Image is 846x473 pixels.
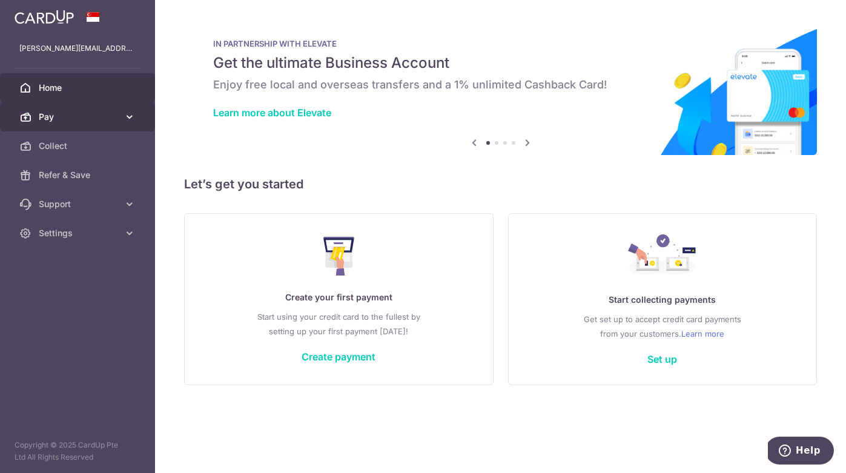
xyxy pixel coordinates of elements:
h5: Get the ultimate Business Account [213,53,788,73]
span: Pay [39,111,119,123]
a: Learn more [681,326,724,341]
img: Make Payment [323,237,354,276]
img: Renovation banner [184,19,817,155]
p: Start using your credit card to the fullest by setting up your first payment [DATE]! [209,309,469,339]
span: Refer & Save [39,169,119,181]
p: [PERSON_NAME][EMAIL_ADDRESS][DOMAIN_NAME] [19,42,136,55]
iframe: Opens a widget where you can find more information [768,437,834,467]
a: Create payment [302,351,375,363]
h6: Enjoy free local and overseas transfers and a 1% unlimited Cashback Card! [213,78,788,92]
p: Start collecting payments [533,293,793,307]
span: Settings [39,227,119,239]
span: Collect [39,140,119,152]
h5: Let’s get you started [184,174,817,194]
p: Create your first payment [209,290,469,305]
a: Learn more about Elevate [213,107,331,119]
a: Set up [647,353,677,365]
span: Support [39,198,119,210]
img: Collect Payment [628,234,697,278]
span: Home [39,82,119,94]
p: Get set up to accept credit card payments from your customers. [533,312,793,341]
img: CardUp [15,10,74,24]
p: IN PARTNERSHIP WITH ELEVATE [213,39,788,48]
